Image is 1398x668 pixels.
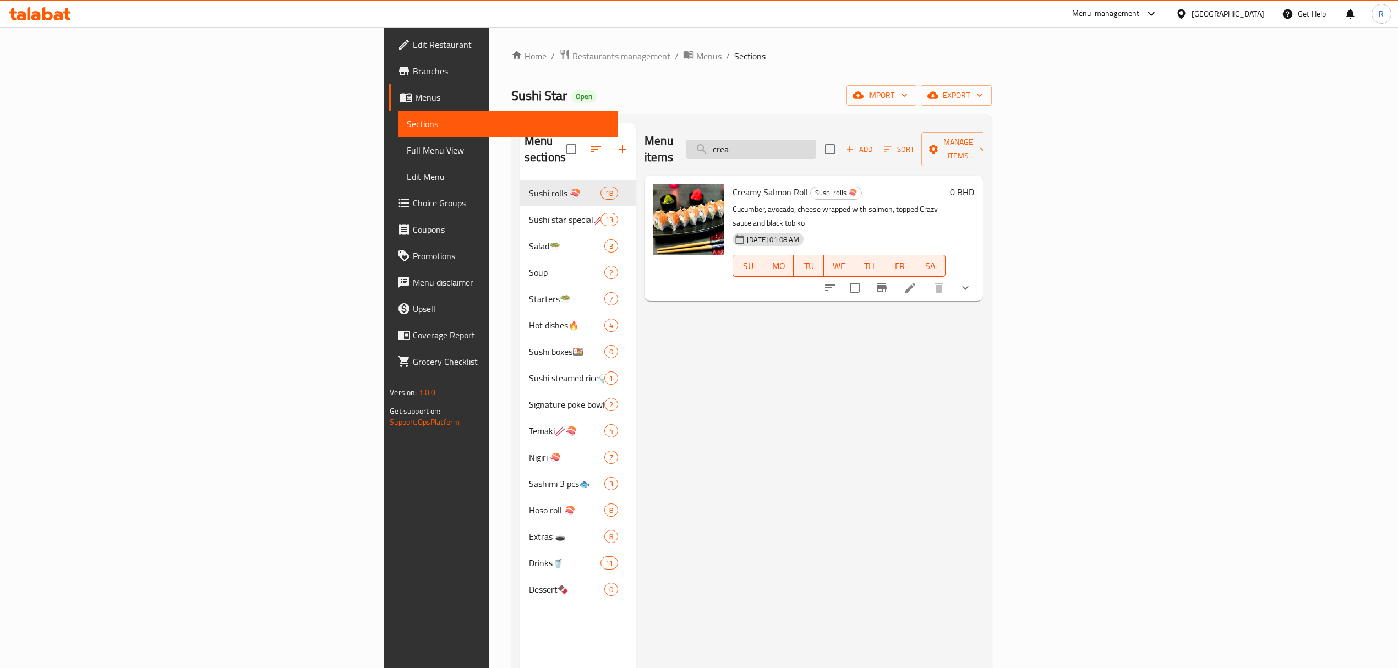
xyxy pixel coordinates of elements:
[915,255,946,277] button: SA
[605,373,618,384] span: 1
[529,398,604,411] div: Signature poke bowls🥑
[869,275,895,301] button: Branch-specific-item
[605,452,618,463] span: 7
[529,477,604,490] span: Sashimi 3 pcs🐟
[529,556,600,570] div: Drinks🥤
[520,233,636,259] div: Salad🥗3
[881,141,917,158] button: Sort
[686,140,816,159] input: search
[413,276,609,289] span: Menu disclaimer
[930,89,983,102] span: export
[1192,8,1264,20] div: [GEOGRAPHIC_DATA]
[529,187,600,200] span: Sushi rolls 🍣
[389,58,618,84] a: Branches
[884,255,915,277] button: FR
[605,426,618,436] span: 4
[921,85,992,106] button: export
[604,266,618,279] div: items
[413,38,609,51] span: Edit Restaurant
[389,269,618,295] a: Menu disclaimer
[734,50,766,63] span: Sections
[726,50,730,63] li: /
[605,479,618,489] span: 3
[529,266,604,279] span: Soup
[389,190,618,216] a: Choice Groups
[389,31,618,58] a: Edit Restaurant
[520,470,636,497] div: Sashimi 3 pcs🐟3
[520,312,636,338] div: Hot dishes🔥4
[390,385,417,399] span: Version:
[398,163,618,190] a: Edit Menu
[605,505,618,516] span: 8
[604,398,618,411] div: items
[733,184,808,200] span: Creamy Salmon Roll
[604,503,618,517] div: items
[413,355,609,368] span: Grocery Checklist
[511,49,992,63] nav: breadcrumb
[768,258,789,274] span: MO
[600,187,618,200] div: items
[520,576,636,603] div: Dessert🍫0
[604,424,618,437] div: items
[828,258,850,274] span: WE
[605,241,618,251] span: 3
[843,276,866,299] span: Select to update
[604,530,618,543] div: items
[601,188,618,199] span: 18
[605,267,618,278] span: 2
[855,89,908,102] span: import
[846,85,916,106] button: import
[742,234,804,245] span: [DATE] 01:08 AM
[389,243,618,269] a: Promotions
[398,111,618,137] a: Sections
[560,138,583,161] span: Select all sections
[415,91,609,104] span: Menus
[520,286,636,312] div: Starters🥗7
[529,503,604,517] span: Hoso roll 🍣
[810,187,862,200] div: Sushi rolls 🍣
[407,170,609,183] span: Edit Menu
[952,275,979,301] button: show more
[733,202,946,230] p: Cucumber, avocado, cheese wrapped with salmon, topped Crazy sauce and black tobiko
[763,255,794,277] button: MO
[600,213,618,226] div: items
[520,418,636,444] div: Temaki🥢🍣4
[653,184,724,255] img: Creamy Salmon Roll
[520,365,636,391] div: Sushi steamed rice🍚1
[407,144,609,157] span: Full Menu View
[926,275,952,301] button: delete
[529,583,604,596] span: Dessert🍫
[413,302,609,315] span: Upsell
[604,239,618,253] div: items
[529,213,600,226] div: Sushi star special🥢
[419,385,436,399] span: 1.0.0
[529,292,604,305] span: Starters🥗
[529,371,604,385] span: Sushi steamed rice🍚
[529,239,604,253] div: Salad🥗
[904,281,917,294] a: Edit menu item
[604,292,618,305] div: items
[413,196,609,210] span: Choice Groups
[529,530,604,543] div: Extras 🕳️
[842,141,877,158] span: Add item
[520,176,636,607] nav: Menu sections
[520,391,636,418] div: Signature poke bowls🥑2
[601,215,618,225] span: 13
[1072,7,1140,20] div: Menu-management
[520,338,636,365] div: Sushi boxes🍱0
[529,319,604,332] span: Hot dishes🔥
[413,64,609,78] span: Branches
[529,345,604,358] span: Sushi boxes🍱
[854,255,884,277] button: TH
[605,347,618,357] span: 0
[605,399,618,410] span: 2
[389,348,618,375] a: Grocery Checklist
[605,532,618,542] span: 8
[604,345,618,358] div: items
